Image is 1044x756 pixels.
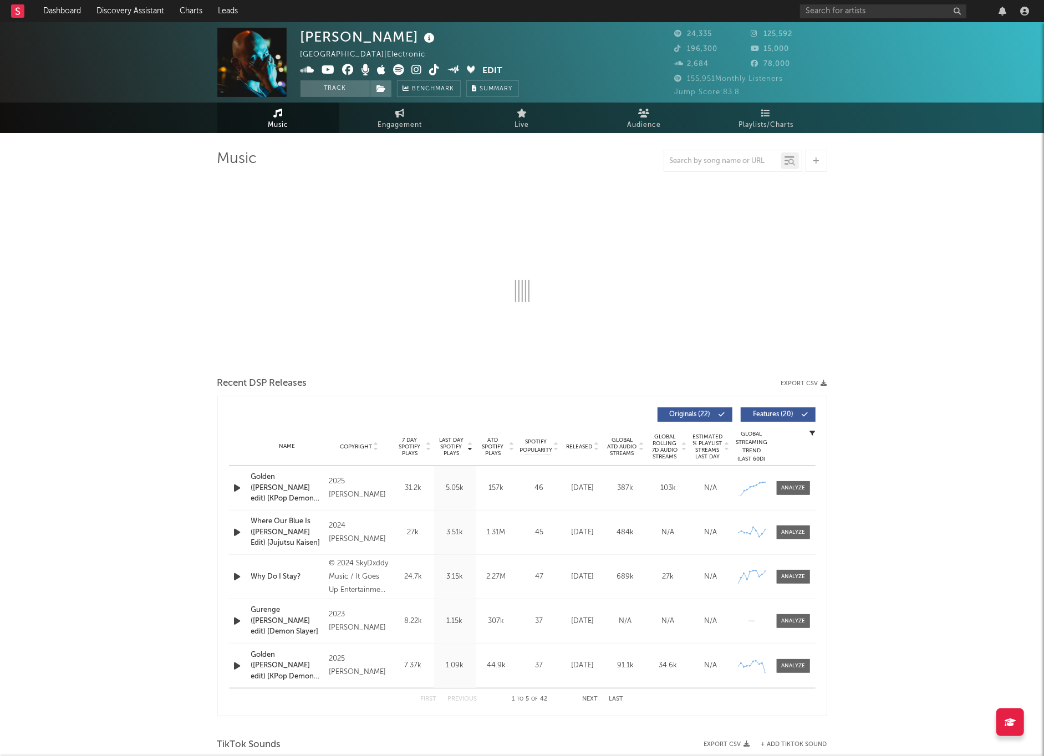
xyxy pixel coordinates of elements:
div: Name [251,442,324,451]
div: 689k [607,571,644,583]
button: Originals(22) [658,407,732,422]
span: Audience [627,119,661,132]
span: Live [515,119,529,132]
div: 2.27M [478,571,515,583]
div: [DATE] [564,483,602,494]
button: + Add TikTok Sound [761,742,827,748]
button: Features(20) [741,407,816,422]
div: N/A [607,616,644,627]
span: 125,592 [751,30,792,38]
span: Estimated % Playlist Streams Last Day [692,433,723,460]
span: Global Rolling 7D Audio Streams [650,433,680,460]
div: [DATE] [564,616,602,627]
a: Golden ([PERSON_NAME] edit) [KPop Demon Hunters] [251,472,324,504]
div: 3.15k [437,571,473,583]
span: Global ATD Audio Streams [607,437,638,457]
span: Last Day Spotify Plays [437,437,466,457]
a: Music [217,103,339,133]
div: 7.37k [395,660,431,671]
input: Search for artists [800,4,966,18]
a: Gurenge ([PERSON_NAME] edit) [Demon Slayer] [251,605,324,637]
div: 307k [478,616,515,627]
span: Jump Score: 83.8 [675,89,740,96]
span: 196,300 [675,45,718,53]
div: 2025 [PERSON_NAME] [329,475,389,502]
span: Features ( 20 ) [748,411,799,418]
div: 1.31M [478,527,515,538]
a: Engagement [339,103,461,133]
a: Why Do I Stay? [251,571,324,583]
button: First [421,696,437,702]
div: [PERSON_NAME] [301,28,438,46]
div: © 2024 SkyDxddy Music / It Goes Up Entertainment / Compound Interest [329,557,389,597]
span: 24,335 [675,30,712,38]
button: Next [583,696,598,702]
a: Live [461,103,583,133]
div: 484k [607,527,644,538]
div: 27k [650,571,687,583]
button: Export CSV [781,380,827,387]
span: Released [567,443,593,450]
div: N/A [650,527,687,538]
button: + Add TikTok Sound [750,742,827,748]
div: 34.6k [650,660,687,671]
div: 387k [607,483,644,494]
div: 27k [395,527,431,538]
div: 157k [478,483,515,494]
div: 1 5 42 [500,693,561,706]
span: 78,000 [751,60,790,68]
button: Edit [482,64,502,78]
div: 91.1k [607,660,644,671]
span: Benchmark [412,83,455,96]
span: of [532,697,538,702]
span: Playlists/Charts [739,119,793,132]
div: 2024 [PERSON_NAME] [329,519,389,546]
a: Audience [583,103,705,133]
div: 31.2k [395,483,431,494]
div: 45 [520,527,559,538]
div: 1.15k [437,616,473,627]
div: Where Our Blue Is ([PERSON_NAME] Edit) [Jujutsu Kaisen] [251,516,324,549]
span: Summary [480,86,513,92]
span: 155,951 Monthly Listeners [675,75,783,83]
div: 44.9k [478,660,515,671]
div: 46 [520,483,559,494]
span: Recent DSP Releases [217,377,307,390]
div: N/A [650,616,687,627]
button: Summary [466,80,519,97]
span: TikTok Sounds [217,738,281,752]
div: [DATE] [564,571,602,583]
span: 7 Day Spotify Plays [395,437,425,457]
div: 47 [520,571,559,583]
span: to [517,697,524,702]
button: Previous [448,696,477,702]
button: Last [609,696,624,702]
input: Search by song name or URL [664,157,781,166]
button: Export CSV [704,741,750,748]
div: 1.09k [437,660,473,671]
div: N/A [692,616,730,627]
div: 8.22k [395,616,431,627]
span: Originals ( 22 ) [665,411,716,418]
div: [DATE] [564,527,602,538]
a: Golden ([PERSON_NAME] edit) [KPop Demon Hunters] -TV size- [251,650,324,682]
div: N/A [692,483,730,494]
span: 2,684 [675,60,709,68]
span: Copyright [340,443,372,450]
div: Global Streaming Trend (Last 60D) [735,430,768,463]
div: 37 [520,616,559,627]
a: Benchmark [397,80,461,97]
span: ATD Spotify Plays [478,437,508,457]
a: Playlists/Charts [705,103,827,133]
div: 2025 [PERSON_NAME] [329,652,389,679]
div: 2023 [PERSON_NAME] [329,608,389,635]
div: 3.51k [437,527,473,538]
div: 103k [650,483,687,494]
div: 37 [520,660,559,671]
div: N/A [692,527,730,538]
div: N/A [692,571,730,583]
span: Spotify Popularity [520,438,552,454]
